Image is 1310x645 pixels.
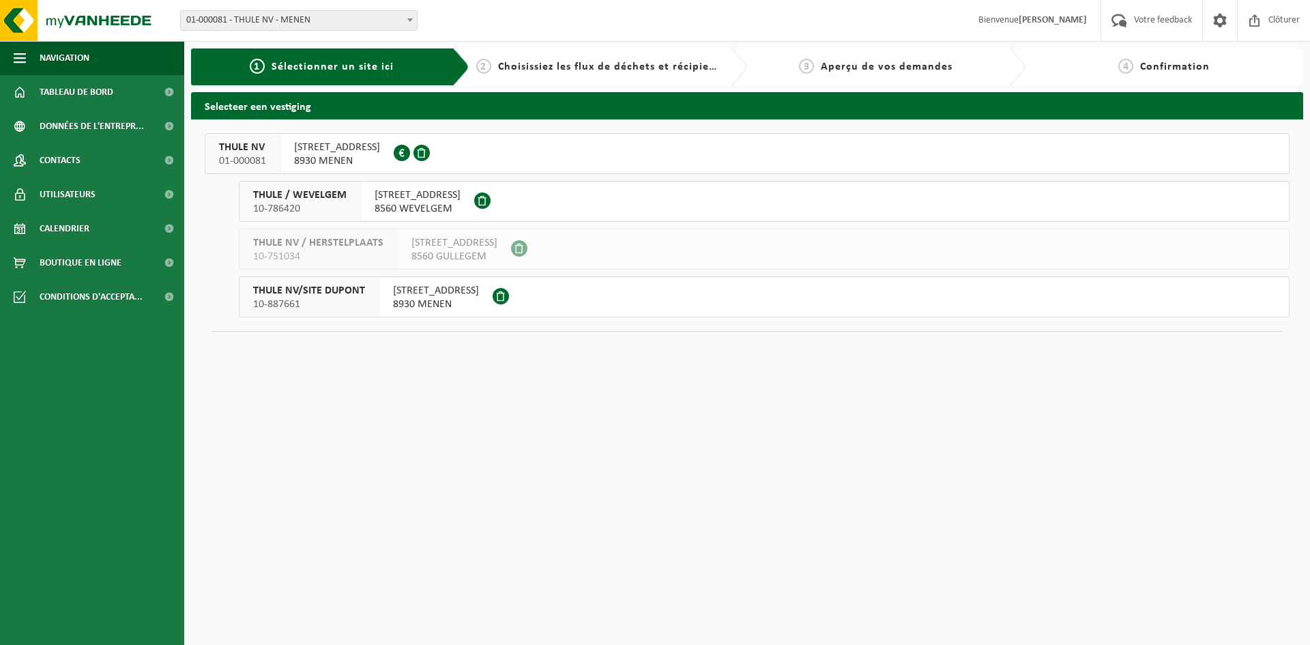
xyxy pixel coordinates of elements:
span: [STREET_ADDRESS] [393,284,479,298]
strong: [PERSON_NAME] [1019,15,1087,25]
span: Contacts [40,143,81,177]
span: 10-887661 [253,298,365,311]
span: 01-000081 [219,154,266,168]
span: THULE NV [219,141,266,154]
span: Confirmation [1140,61,1210,72]
span: 2 [476,59,491,74]
span: 8930 MENEN [393,298,479,311]
span: 8930 MENEN [294,154,380,168]
span: Choisissiez les flux de déchets et récipients [498,61,725,72]
span: 01-000081 - THULE NV - MENEN [181,11,417,30]
span: Conditions d'accepta... [40,280,143,314]
span: 10-786420 [253,202,347,216]
span: Navigation [40,41,89,75]
span: 01-000081 - THULE NV - MENEN [180,10,418,31]
h2: Selecteer een vestiging [191,92,1303,119]
span: [STREET_ADDRESS] [411,236,497,250]
span: [STREET_ADDRESS] [294,141,380,154]
span: 4 [1118,59,1133,74]
span: 8560 WEVELGEM [375,202,461,216]
span: [STREET_ADDRESS] [375,188,461,202]
button: THULE NV 01-000081 [STREET_ADDRESS]8930 MENEN [205,133,1290,174]
span: Données de l'entrepr... [40,109,144,143]
span: THULE NV/SITE DUPONT [253,284,365,298]
span: 10-751034 [253,250,383,263]
span: Utilisateurs [40,177,96,212]
span: 8560 GULLEGEM [411,250,497,263]
span: Sélectionner un site ici [272,61,394,72]
button: THULE / WEVELGEM 10-786420 [STREET_ADDRESS]8560 WEVELGEM [239,181,1290,222]
span: 1 [250,59,265,74]
span: 3 [799,59,814,74]
span: Calendrier [40,212,89,246]
button: THULE NV/SITE DUPONT 10-887661 [STREET_ADDRESS]8930 MENEN [239,276,1290,317]
span: THULE NV / HERSTELPLAATS [253,236,383,250]
span: THULE / WEVELGEM [253,188,347,202]
span: Aperçu de vos demandes [821,61,952,72]
span: Tableau de bord [40,75,113,109]
span: Boutique en ligne [40,246,121,280]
